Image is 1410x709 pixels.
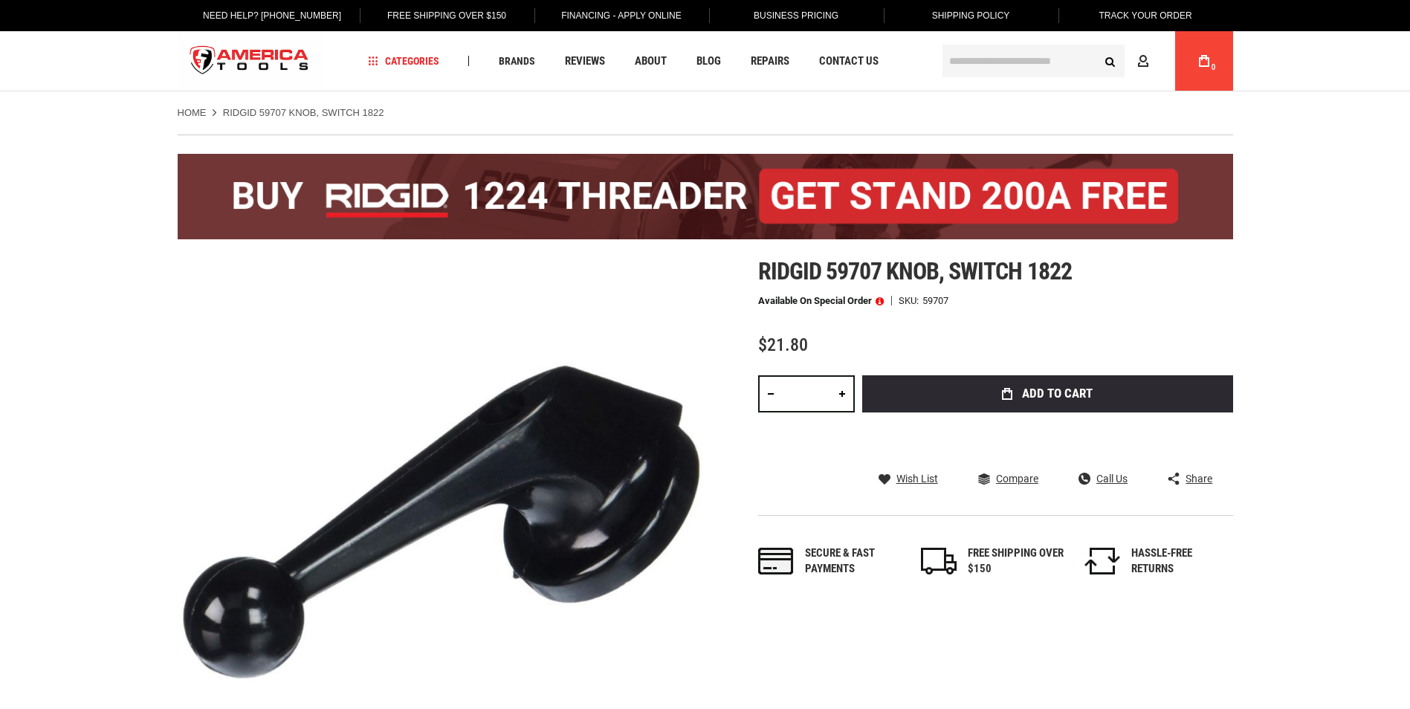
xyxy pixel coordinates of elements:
[1096,473,1128,484] span: Call Us
[758,257,1072,285] span: Ridgid 59707 knob, switch 1822
[896,473,938,484] span: Wish List
[492,51,542,71] a: Brands
[805,545,902,577] div: Secure & fast payments
[996,473,1038,484] span: Compare
[361,51,446,71] a: Categories
[690,51,728,71] a: Blog
[558,51,612,71] a: Reviews
[751,56,789,67] span: Repairs
[978,472,1038,485] a: Compare
[744,51,796,71] a: Repairs
[1096,47,1125,75] button: Search
[922,296,948,305] div: 59707
[696,56,721,67] span: Blog
[1022,387,1093,400] span: Add to Cart
[1212,63,1216,71] span: 0
[1084,548,1120,574] img: returns
[178,106,207,120] a: Home
[1190,31,1218,91] a: 0
[879,472,938,485] a: Wish List
[812,51,885,71] a: Contact Us
[565,56,605,67] span: Reviews
[1186,473,1212,484] span: Share
[178,33,322,89] img: America Tools
[628,51,673,71] a: About
[921,548,957,574] img: shipping
[635,56,667,67] span: About
[862,375,1233,412] button: Add to Cart
[499,56,535,66] span: Brands
[368,56,439,66] span: Categories
[1131,545,1228,577] div: HASSLE-FREE RETURNS
[178,154,1233,239] img: BOGO: Buy the RIDGID® 1224 Threader (26092), get the 92467 200A Stand FREE!
[758,548,794,574] img: payments
[758,296,884,306] p: Available on Special Order
[223,107,384,118] strong: RIDGID 59707 KNOB, SWITCH 1822
[859,417,1236,460] iframe: Secure express checkout frame
[899,296,922,305] strong: SKU
[932,10,1010,21] span: Shipping Policy
[758,334,808,355] span: $21.80
[819,56,879,67] span: Contact Us
[178,33,322,89] a: store logo
[1078,472,1128,485] a: Call Us
[968,545,1064,577] div: FREE SHIPPING OVER $150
